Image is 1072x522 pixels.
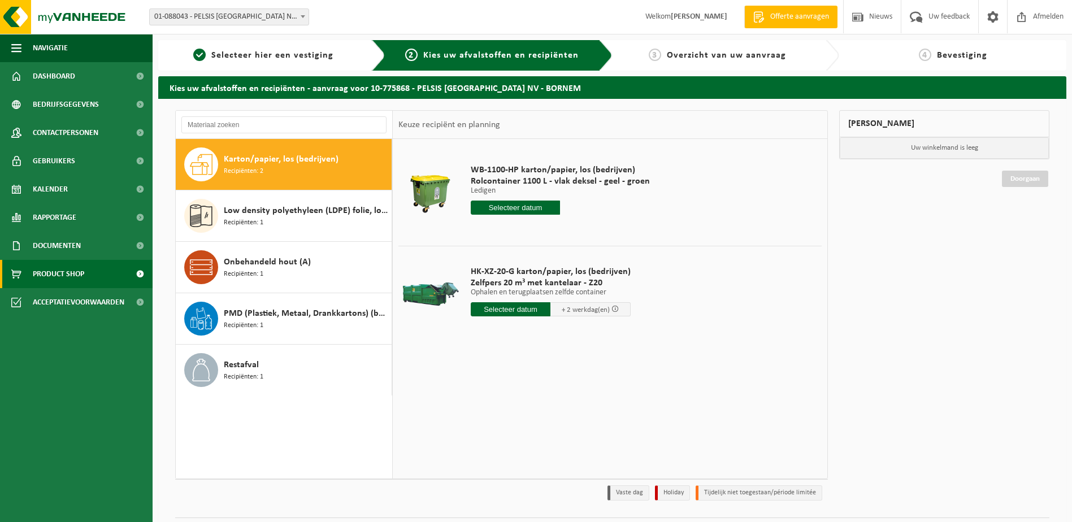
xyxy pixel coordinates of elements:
[224,166,263,177] span: Recipiënten: 2
[176,190,392,242] button: Low density polyethyleen (LDPE) folie, los, naturel Recipiënten: 1
[158,76,1066,98] h2: Kies uw afvalstoffen en recipiënten - aanvraag voor 10-775868 - PELSIS [GEOGRAPHIC_DATA] NV - BORNEM
[393,111,506,139] div: Keuze recipiënt en planning
[696,485,822,501] li: Tijdelijk niet toegestaan/période limitée
[471,266,631,277] span: HK-XZ-20-G karton/papier, los (bedrijven)
[471,277,631,289] span: Zelfpers 20 m³ met kantelaar - Z20
[471,164,650,176] span: WB-1100-HP karton/papier, los (bedrijven)
[176,139,392,190] button: Karton/papier, los (bedrijven) Recipiënten: 2
[919,49,931,61] span: 4
[224,153,338,166] span: Karton/papier, los (bedrijven)
[33,34,68,62] span: Navigatie
[744,6,837,28] a: Offerte aanvragen
[471,201,561,215] input: Selecteer datum
[224,320,263,331] span: Recipiënten: 1
[33,232,81,260] span: Documenten
[33,147,75,175] span: Gebruikers
[33,175,68,203] span: Kalender
[840,137,1049,159] p: Uw winkelmand is leeg
[33,119,98,147] span: Contactpersonen
[224,307,389,320] span: PMD (Plastiek, Metaal, Drankkartons) (bedrijven)
[667,51,786,60] span: Overzicht van uw aanvraag
[655,485,690,501] li: Holiday
[150,9,309,25] span: 01-088043 - PELSIS BELGIUM NV - BORNEM
[937,51,987,60] span: Bevestiging
[176,242,392,293] button: Onbehandeld hout (A) Recipiënten: 1
[181,116,387,133] input: Materiaal zoeken
[607,485,649,501] li: Vaste dag
[176,293,392,345] button: PMD (Plastiek, Metaal, Drankkartons) (bedrijven) Recipiënten: 1
[767,11,832,23] span: Offerte aanvragen
[471,289,631,297] p: Ophalen en terugplaatsen zelfde container
[176,345,392,395] button: Restafval Recipiënten: 1
[33,203,76,232] span: Rapportage
[224,255,311,269] span: Onbehandeld hout (A)
[193,49,206,61] span: 1
[224,269,263,280] span: Recipiënten: 1
[649,49,661,61] span: 3
[671,12,727,21] strong: [PERSON_NAME]
[471,176,650,187] span: Rolcontainer 1100 L - vlak deksel - geel - groen
[562,306,610,314] span: + 2 werkdag(en)
[224,372,263,382] span: Recipiënten: 1
[839,110,1049,137] div: [PERSON_NAME]
[33,288,124,316] span: Acceptatievoorwaarden
[471,302,551,316] input: Selecteer datum
[1002,171,1048,187] a: Doorgaan
[33,62,75,90] span: Dashboard
[224,204,389,217] span: Low density polyethyleen (LDPE) folie, los, naturel
[149,8,309,25] span: 01-088043 - PELSIS BELGIUM NV - BORNEM
[423,51,579,60] span: Kies uw afvalstoffen en recipiënten
[164,49,363,62] a: 1Selecteer hier een vestiging
[33,260,84,288] span: Product Shop
[211,51,333,60] span: Selecteer hier een vestiging
[33,90,99,119] span: Bedrijfsgegevens
[224,358,259,372] span: Restafval
[405,49,418,61] span: 2
[224,217,263,228] span: Recipiënten: 1
[471,187,650,195] p: Ledigen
